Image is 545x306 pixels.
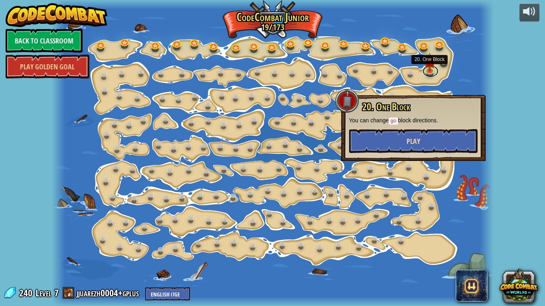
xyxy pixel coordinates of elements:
[519,3,539,22] button: Adjust volume
[407,136,420,146] span: Play
[6,55,89,78] a: Play Golden Goal
[6,3,108,27] img: CodeCombat - Learn how to code by playing a game
[424,53,435,71] img: level-banner-unstarted.png
[36,286,51,300] span: Level
[77,286,141,299] a: jjuarezh0004+gplus
[19,286,35,299] span: 240
[362,100,410,114] span: 20. One Block
[349,116,478,125] p: You can change block directions.
[54,286,59,299] span: 7
[389,118,398,125] code: go
[6,29,83,53] a: Back to Classroom
[349,129,478,153] button: Play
